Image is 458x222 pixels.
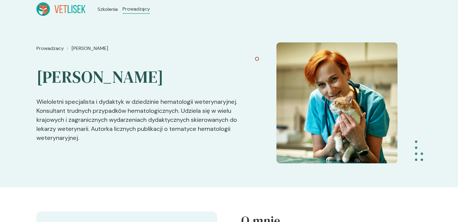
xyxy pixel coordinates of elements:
[276,42,397,163] img: 65a043ef7a5e8b1120d575b1_WhatsAppImage2023-08-14at09.30.26-3-.jpeg
[36,54,246,88] h2: [PERSON_NAME]
[98,6,118,13] a: Szkolenia
[36,88,246,142] p: Wieloletni specjalista i dydaktyk w dziedzinie hematologii weterynaryjnej. Konsultant trudnych pr...
[123,5,150,13] a: Prowadzący
[36,45,64,52] a: Prowadzacy
[72,45,108,52] a: [PERSON_NAME]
